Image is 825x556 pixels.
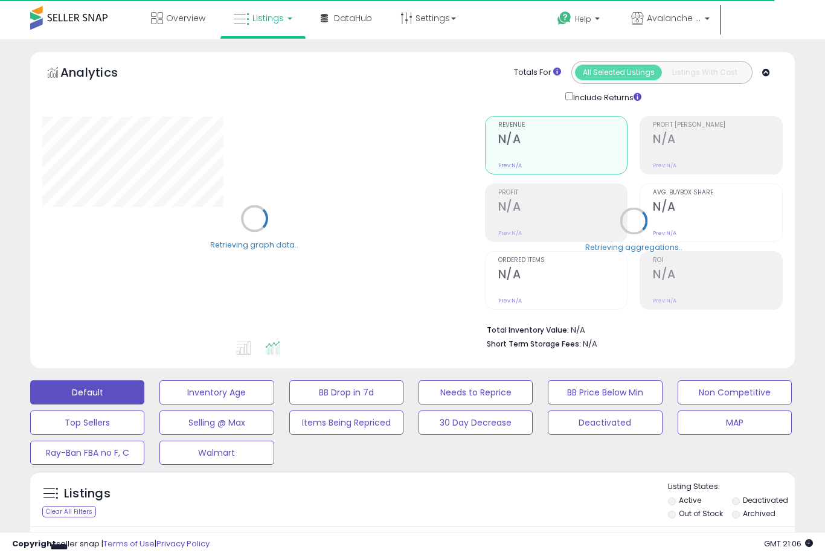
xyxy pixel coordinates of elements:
button: Walmart [159,441,274,465]
button: Ray-Ban FBA no F, C [30,441,144,465]
label: Active [679,495,701,505]
button: BB Drop in 7d [289,380,403,404]
button: Default [30,380,144,404]
div: Retrieving graph data.. [210,239,298,250]
div: Include Returns [556,90,656,104]
span: Avalanche Brands [647,12,701,24]
p: Listing States: [668,481,795,493]
button: All Selected Listings [575,65,662,80]
a: Help [548,2,612,39]
button: Items Being Repriced [289,411,403,435]
div: Totals For [514,67,561,78]
h5: Listings [64,485,111,502]
div: Clear All Filters [42,506,96,517]
span: Overview [166,12,205,24]
strong: Copyright [12,538,56,549]
h5: Analytics [60,64,141,84]
span: 2025-10-7 21:06 GMT [764,538,813,549]
button: Selling @ Max [159,411,274,435]
span: Listings [252,12,284,24]
label: Deactivated [743,495,788,505]
button: Inventory Age [159,380,274,404]
span: DataHub [334,12,372,24]
button: Top Sellers [30,411,144,435]
button: Non Competitive [678,380,792,404]
button: Listings With Cost [661,65,748,80]
label: Archived [743,508,775,519]
i: Get Help [557,11,572,26]
button: MAP [678,411,792,435]
button: Needs to Reprice [419,380,533,404]
span: Help [575,14,591,24]
button: 30 Day Decrease [419,411,533,435]
div: seller snap | | [12,538,210,550]
label: Out of Stock [679,508,723,519]
button: BB Price Below Min [548,380,662,404]
button: Deactivated [548,411,662,435]
div: Retrieving aggregations.. [585,241,682,252]
a: Privacy Policy [156,538,210,549]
